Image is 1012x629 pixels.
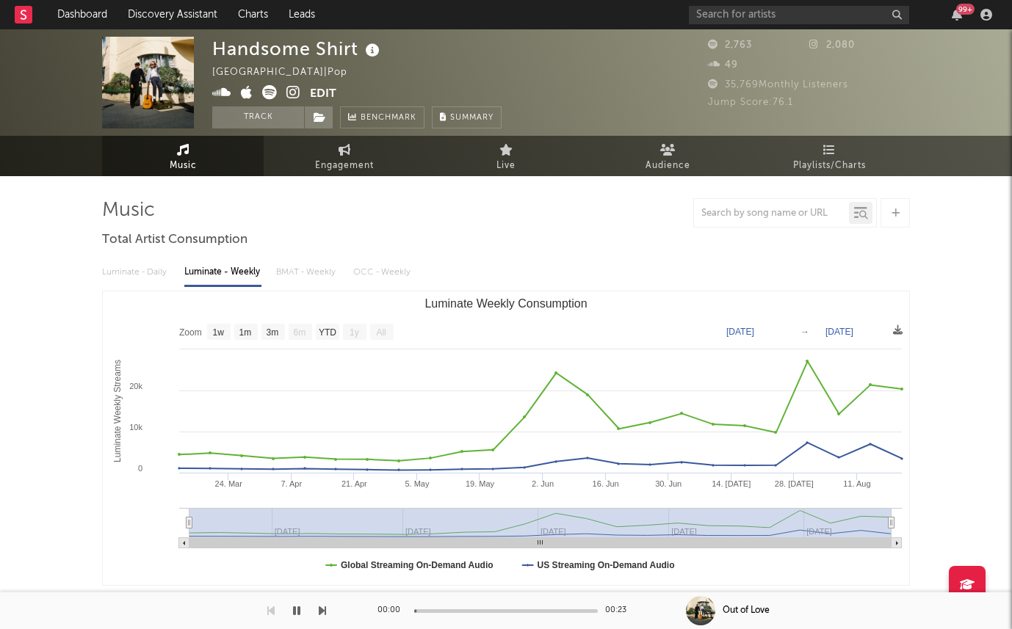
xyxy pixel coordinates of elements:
[425,136,587,176] a: Live
[723,604,770,617] div: Out of Love
[708,80,848,90] span: 35,769 Monthly Listeners
[748,136,910,176] a: Playlists/Charts
[424,297,587,310] text: Luminate Weekly Consumption
[319,327,336,338] text: YTD
[267,327,279,338] text: 3m
[184,260,261,285] div: Luminate - Weekly
[405,479,430,488] text: 5. May
[538,560,675,570] text: US Streaming On-Demand Audio
[377,602,407,619] div: 00:00
[213,327,225,338] text: 1w
[129,423,142,432] text: 10k
[102,231,247,249] span: Total Artist Consumption
[646,157,690,175] span: Audience
[264,136,425,176] a: Engagement
[587,136,748,176] a: Audience
[775,479,814,488] text: 28. [DATE]
[843,479,870,488] text: 11. Aug
[956,4,975,15] div: 99 +
[112,360,123,462] text: Luminate Weekly Streams
[239,327,252,338] text: 1m
[212,37,383,61] div: Handsome Shirt
[179,327,202,338] text: Zoom
[281,479,302,488] text: 7. Apr
[341,479,367,488] text: 21. Apr
[825,327,853,337] text: [DATE]
[170,157,197,175] span: Music
[496,157,516,175] span: Live
[605,602,635,619] div: 00:23
[315,157,374,175] span: Engagement
[708,40,752,50] span: 2,763
[532,479,554,488] text: 2. Jun
[593,479,619,488] text: 16. Jun
[341,560,494,570] text: Global Streaming On-Demand Audio
[466,479,495,488] text: 19. May
[726,327,754,337] text: [DATE]
[694,208,849,219] input: Search by song name or URL
[952,9,962,21] button: 99+
[376,327,386,338] text: All
[689,6,909,24] input: Search for artists
[708,98,793,107] span: Jump Score: 76.1
[655,479,682,488] text: 30. Jun
[138,464,142,473] text: 0
[215,479,243,488] text: 24. Mar
[103,291,909,585] svg: Luminate Weekly Consumption
[294,327,306,338] text: 6m
[350,327,359,338] text: 1y
[712,479,751,488] text: 14. [DATE]
[793,157,866,175] span: Playlists/Charts
[708,60,738,70] span: 49
[212,64,364,81] div: [GEOGRAPHIC_DATA] | Pop
[212,106,304,128] button: Track
[310,85,336,103] button: Edit
[800,327,809,337] text: →
[809,40,855,50] span: 2,080
[361,109,416,127] span: Benchmark
[450,114,494,122] span: Summary
[129,382,142,390] text: 20k
[432,106,502,128] button: Summary
[102,136,264,176] a: Music
[340,106,424,128] a: Benchmark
